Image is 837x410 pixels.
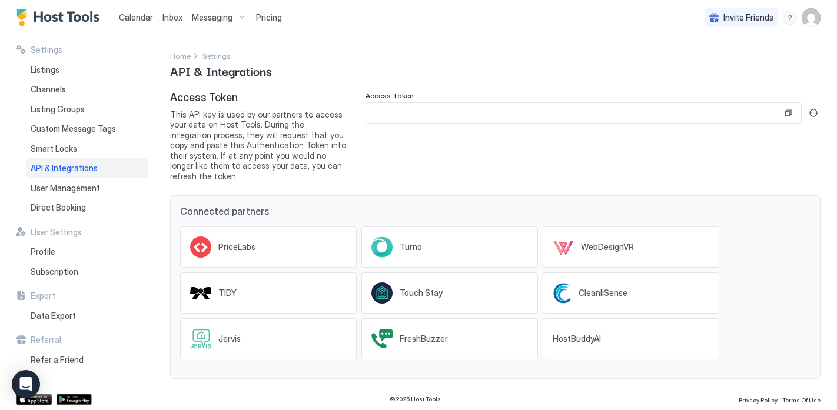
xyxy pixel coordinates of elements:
[218,242,255,252] span: PriceLabs
[31,45,62,55] span: Settings
[31,104,85,115] span: Listing Groups
[31,84,66,95] span: Channels
[12,370,40,398] div: Open Intercom Messenger
[26,306,148,326] a: Data Export
[26,119,148,139] a: Custom Message Tags
[806,106,821,120] button: Generate new token
[782,396,821,404] span: Terms Of Use
[202,49,231,62] div: Breadcrumb
[543,226,719,268] a: WebDesignVR
[31,311,76,321] span: Data Export
[26,79,148,99] a: Channels
[170,49,191,62] a: Home
[31,65,59,75] span: Listings
[361,226,538,268] a: Turno
[361,318,538,359] a: FreshBuzzer
[543,318,719,359] a: HostBuddyAI
[31,183,100,194] span: User Management
[26,60,148,80] a: Listings
[180,272,357,314] a: TIDY
[26,350,148,370] a: Refer a Friend
[400,334,448,344] span: FreshBuzzer
[366,91,414,100] span: Access Token
[361,272,538,314] a: Touch Stay
[162,12,182,22] span: Inbox
[31,355,84,365] span: Refer a Friend
[170,62,272,79] span: API & Integrations
[202,52,231,61] span: Settings
[119,12,153,22] span: Calendar
[31,266,78,277] span: Subscription
[180,205,811,217] span: Connected partners
[31,163,98,174] span: API & Integrations
[31,335,61,345] span: Referral
[170,109,347,182] span: This API key is used by our partners to access your data on Host Tools. During the integration pr...
[366,103,782,123] input: Input Field
[26,99,148,119] a: Listing Groups
[782,107,794,119] button: Copy
[170,52,191,61] span: Home
[180,226,357,268] a: PriceLabs
[739,396,778,404] span: Privacy Policy
[218,334,241,344] span: Jervis
[26,262,148,282] a: Subscription
[783,11,797,25] div: menu
[581,242,634,252] span: WebDesignVR
[31,246,55,257] span: Profile
[170,49,191,62] div: Breadcrumb
[390,395,441,403] span: © 2025 Host Tools
[543,272,719,314] a: CleanliSense
[16,394,52,405] a: App Store
[400,288,443,298] span: Touch Stay
[170,91,347,105] span: Access Token
[26,158,148,178] a: API & Integrations
[739,393,778,405] a: Privacy Policy
[553,334,601,344] span: HostBuddyAI
[31,291,55,301] span: Export
[256,12,282,23] span: Pricing
[579,288,627,298] span: CleanliSense
[16,9,105,26] a: Host Tools Logo
[31,227,82,238] span: User Settings
[782,393,821,405] a: Terms Of Use
[202,49,231,62] a: Settings
[400,242,422,252] span: Turno
[26,198,148,218] a: Direct Booking
[57,394,92,405] a: Google Play Store
[218,288,237,298] span: TIDY
[26,178,148,198] a: User Management
[180,318,357,359] a: Jervis
[802,8,821,27] div: User profile
[162,11,182,24] a: Inbox
[31,144,77,154] span: Smart Locks
[31,202,86,213] span: Direct Booking
[723,12,773,23] span: Invite Friends
[26,242,148,262] a: Profile
[119,11,153,24] a: Calendar
[26,139,148,159] a: Smart Locks
[192,12,232,23] span: Messaging
[31,124,116,134] span: Custom Message Tags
